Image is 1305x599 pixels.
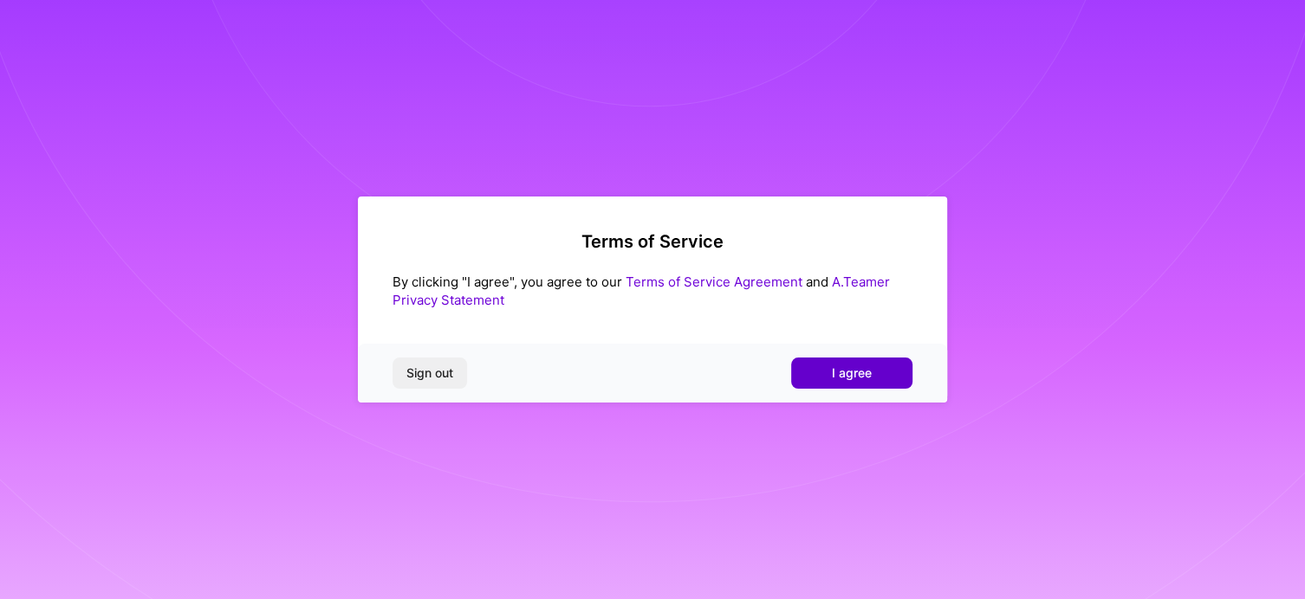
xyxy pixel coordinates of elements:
div: By clicking "I agree", you agree to our and [393,273,912,309]
span: I agree [832,364,872,382]
button: Sign out [393,357,467,389]
span: Sign out [406,364,453,382]
h2: Terms of Service [393,231,912,252]
a: Terms of Service Agreement [626,274,802,290]
button: I agree [791,357,912,389]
